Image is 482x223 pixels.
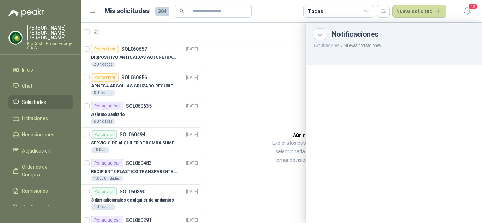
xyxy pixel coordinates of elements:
[27,42,73,50] p: BioCosta Green Energy S.A.S
[9,31,22,44] img: Company Logo
[8,200,73,214] a: Configuración
[461,5,474,18] button: 13
[22,66,33,74] span: Inicio
[332,31,474,38] div: Notificaciones
[8,112,73,125] a: Licitaciones
[22,147,50,155] span: Adjudicación
[8,184,73,198] a: Remisiones
[8,144,73,157] a: Adjudicación
[306,40,482,49] p: / Nuevas cotizaciones
[27,25,73,40] p: [PERSON_NAME] [PERSON_NAME] [PERSON_NAME]
[314,43,340,48] button: Notificaciones
[104,6,150,16] h1: Mis solicitudes
[8,95,73,109] a: Solicitudes
[8,63,73,76] a: Inicio
[22,82,32,90] span: Chat
[468,3,478,10] span: 13
[8,79,73,93] a: Chat
[314,28,326,40] button: Close
[22,114,48,122] span: Licitaciones
[392,5,446,18] button: Nueva solicitud
[22,131,54,138] span: Negociaciones
[22,163,66,179] span: Órdenes de Compra
[308,7,323,15] div: Todas
[179,8,184,13] span: search
[8,8,44,17] img: Logo peakr
[8,128,73,141] a: Negociaciones
[155,7,169,16] span: 304
[22,98,46,106] span: Solicitudes
[22,187,48,195] span: Remisiones
[8,160,73,181] a: Órdenes de Compra
[22,203,53,211] span: Configuración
